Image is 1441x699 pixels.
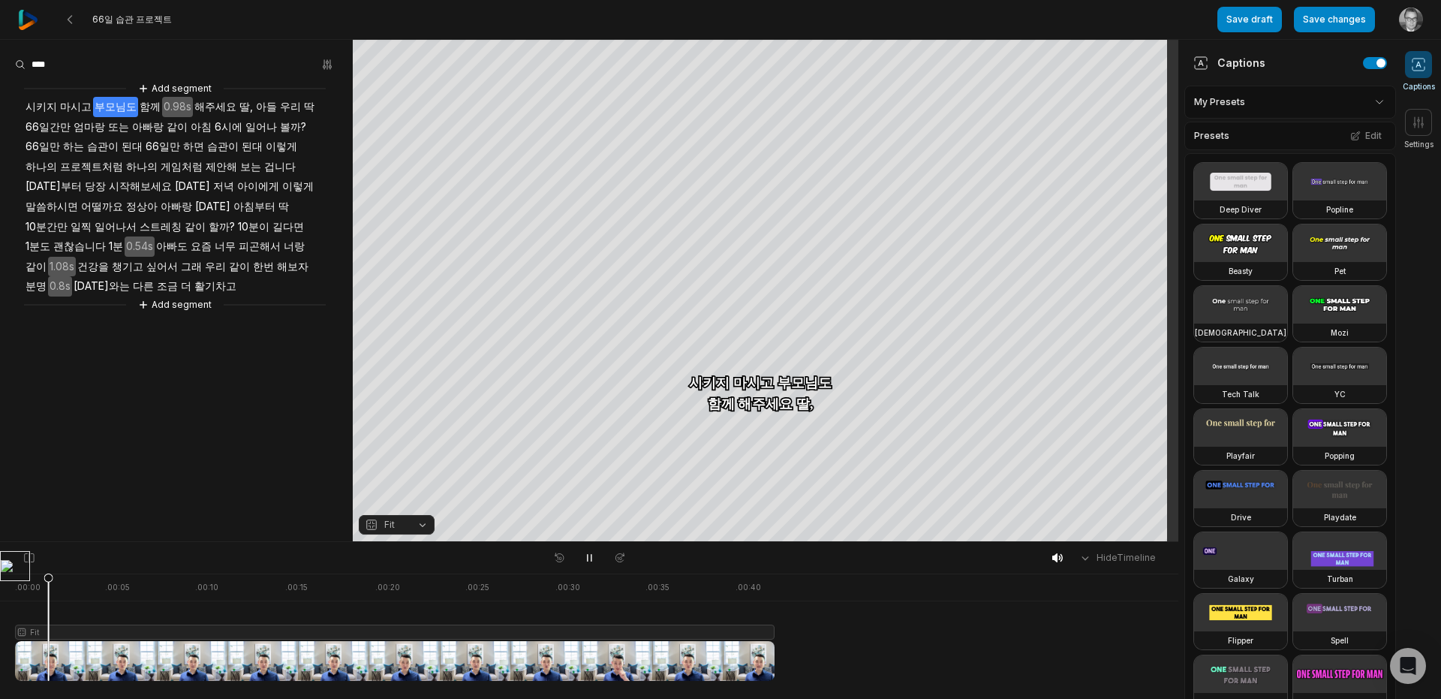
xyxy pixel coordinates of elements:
[239,157,263,177] span: 보는
[131,117,165,137] span: 아빠랑
[159,197,194,217] span: 아빠랑
[24,117,72,137] span: 66일간만
[1403,51,1435,92] button: Captions
[212,176,236,197] span: 저녁
[76,257,110,277] span: 건강을
[138,217,183,237] span: 스트레칭
[24,97,59,117] span: 시키지
[227,257,251,277] span: 같이
[193,97,238,117] span: 해주세요
[254,97,278,117] span: 아들
[189,237,213,257] span: 요즘
[1184,86,1396,119] div: My Presets
[24,217,69,237] span: 10분간만
[251,257,275,277] span: 한번
[236,217,271,237] span: 10분이
[1220,203,1262,215] h3: Deep Diver
[110,257,145,277] span: 챙기고
[204,157,239,177] span: 제안해
[59,157,125,177] span: 프로젝트처럼
[159,157,204,177] span: 게임처럼
[48,276,72,297] span: 0.8s
[48,257,76,277] span: 1.08s
[107,117,131,137] span: 또는
[281,176,315,197] span: 이렇게
[240,137,264,157] span: 된대
[80,197,125,217] span: 어떨까요
[24,197,80,217] span: 말씀하시면
[1074,547,1160,569] button: HideTimeline
[213,237,237,257] span: 너무
[83,176,107,197] span: 당장
[244,117,278,137] span: 일어나
[193,276,238,297] span: 활기차고
[264,137,299,157] span: 이렇게
[173,176,212,197] span: [DATE]
[1228,573,1254,585] h3: Galaxy
[213,117,244,137] span: 6시에
[24,257,48,277] span: 같이
[24,157,59,177] span: 하나의
[179,276,193,297] span: 더
[131,276,155,297] span: 다른
[194,197,232,217] span: [DATE]
[125,237,155,257] span: 0.54s
[1327,573,1353,585] h3: Turban
[179,257,203,277] span: 그래
[271,217,305,237] span: 길다면
[278,117,308,137] span: 볼까?
[1229,265,1253,277] h3: Beasty
[1390,648,1426,684] div: Open Intercom Messenger
[282,237,306,257] span: 너랑
[86,137,120,157] span: 습관이
[72,276,131,297] span: [DATE]와는
[92,14,172,26] span: 66일 습관 프로젝트
[24,137,62,157] span: 66일만
[1217,7,1282,32] button: Save draft
[1228,634,1253,646] h3: Flipper
[302,97,316,117] span: 딱
[384,518,395,532] span: Fit
[138,97,162,117] span: 함께
[72,117,107,137] span: 엄마랑
[93,97,138,117] span: 부모님도
[135,80,215,97] button: Add segment
[120,137,144,157] span: 된대
[1324,511,1356,523] h3: Playdate
[24,276,48,297] span: 분명
[107,237,125,257] span: 1분
[165,117,189,137] span: 같이
[125,197,159,217] span: 정상아
[1195,327,1286,339] h3: [DEMOGRAPHIC_DATA]
[1404,109,1433,150] button: Settings
[1184,122,1396,150] div: Presets
[1193,55,1265,71] div: Captions
[183,217,207,237] span: 같이
[1346,126,1386,146] button: Edit
[24,237,52,257] span: 1분도
[207,217,236,237] span: 할까?
[232,197,277,217] span: 아침부터
[1334,388,1346,400] h3: YC
[1231,511,1251,523] h3: Drive
[359,515,435,535] button: Fit
[125,157,159,177] span: 하나의
[263,157,297,177] span: 겁니다
[1404,139,1433,150] span: Settings
[144,137,182,157] span: 66일만
[1334,265,1346,277] h3: Pet
[203,257,227,277] span: 우리
[182,137,206,157] span: 하면
[93,217,138,237] span: 일어나서
[206,137,240,157] span: 습관이
[155,237,189,257] span: 아빠도
[236,176,281,197] span: 아이에게
[24,176,83,197] span: [DATE]부터
[1325,450,1355,462] h3: Popping
[69,217,93,237] span: 일찍
[275,257,310,277] span: 해보자
[1331,327,1349,339] h3: Mozi
[18,10,38,30] img: reap
[1222,388,1259,400] h3: Tech Talk
[135,297,215,313] button: Add segment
